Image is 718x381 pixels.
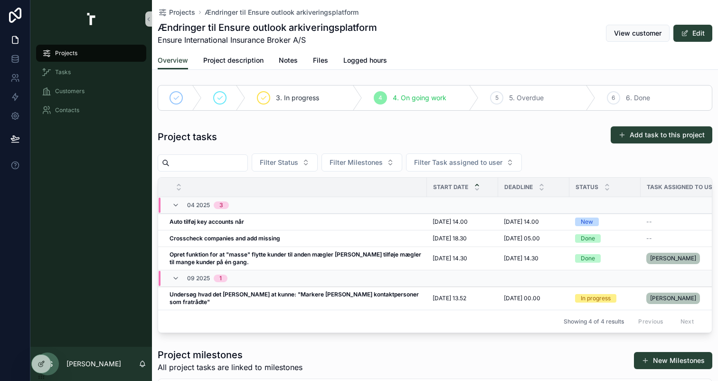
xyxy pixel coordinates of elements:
h1: Project tasks [158,130,217,143]
div: In progress [581,294,611,303]
a: Project description [203,52,264,71]
span: Contacts [55,106,79,114]
span: [PERSON_NAME] [650,255,696,262]
span: Filter Milestones [330,158,383,167]
span: [DATE] 05.00 [504,235,540,242]
button: Select Button [406,153,522,171]
strong: Crosscheck companies and add missing [170,235,280,242]
a: Projects [158,8,195,17]
span: Project description [203,56,264,65]
span: Tasks [55,68,71,76]
div: Done [581,254,595,263]
span: Ensure International Insurance Broker A/S [158,34,377,46]
span: [PERSON_NAME] [650,295,696,302]
div: 3 [219,201,223,209]
span: Projects [55,49,77,57]
span: 09 2025 [187,275,210,282]
h1: Ændringer til Ensure outlook arkiveringsplatform [158,21,377,34]
span: [DATE] 14.30 [504,255,538,262]
span: [DATE] 13.52 [433,295,466,302]
span: [DATE] 14.30 [433,255,467,262]
div: scrollable content [30,38,152,131]
span: Customers [55,87,85,95]
h1: Project milestones [158,348,302,362]
span: Deadline [504,183,533,191]
span: [DATE] 14.00 [504,218,539,226]
button: View customer [606,25,670,42]
span: 5 [495,94,499,102]
a: Files [313,52,328,71]
strong: Opret funktion for at "masse" flytte kunder til anden mægler [PERSON_NAME] tilføje mægler til man... [170,251,423,266]
div: Done [581,234,595,243]
span: Showing 4 of 4 results [564,318,624,325]
span: [DATE] 14.00 [433,218,468,226]
span: Filter Status [260,158,298,167]
a: Logged hours [343,52,387,71]
span: 4 [378,94,382,102]
span: 4. On going work [393,93,446,103]
button: Select Button [252,153,318,171]
p: [PERSON_NAME] [66,359,121,369]
span: 04 2025 [187,201,210,209]
a: Notes [279,52,298,71]
span: [DATE] 18.30 [433,235,467,242]
span: Overview [158,56,188,65]
a: Contacts [36,102,146,119]
span: 3. In progress [276,93,319,103]
span: 5. Overdue [509,93,544,103]
a: Tasks [36,64,146,81]
button: Edit [673,25,712,42]
span: 6 [612,94,615,102]
div: 1 [219,275,222,282]
span: Projects [169,8,195,17]
span: View customer [614,29,661,38]
span: Status [576,183,598,191]
span: [DATE] 00.00 [504,295,540,302]
span: Notes [279,56,298,65]
span: Files [313,56,328,65]
button: Select Button [321,153,402,171]
a: Overview [158,52,188,70]
div: New [581,218,593,226]
span: -- [646,218,652,226]
span: Start date [433,183,468,191]
button: Add task to this project [611,126,712,143]
span: All project tasks are linked to milestones [158,362,302,373]
span: -- [646,235,652,242]
a: Projects [36,45,146,62]
button: New Milestones [634,352,712,369]
strong: Auto tilføj key accounts når [170,218,244,225]
img: App logo [80,11,103,27]
span: Filter Task assigned to user [414,158,502,167]
a: Customers [36,83,146,100]
a: Ændringer til Ensure outlook arkiveringsplatform [205,8,359,17]
strong: Undersøg hvad det [PERSON_NAME] at kunne: "Markere [PERSON_NAME] kontaktpersoner som fratrådte" [170,291,420,305]
span: 6. Done [626,93,650,103]
span: Logged hours [343,56,387,65]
